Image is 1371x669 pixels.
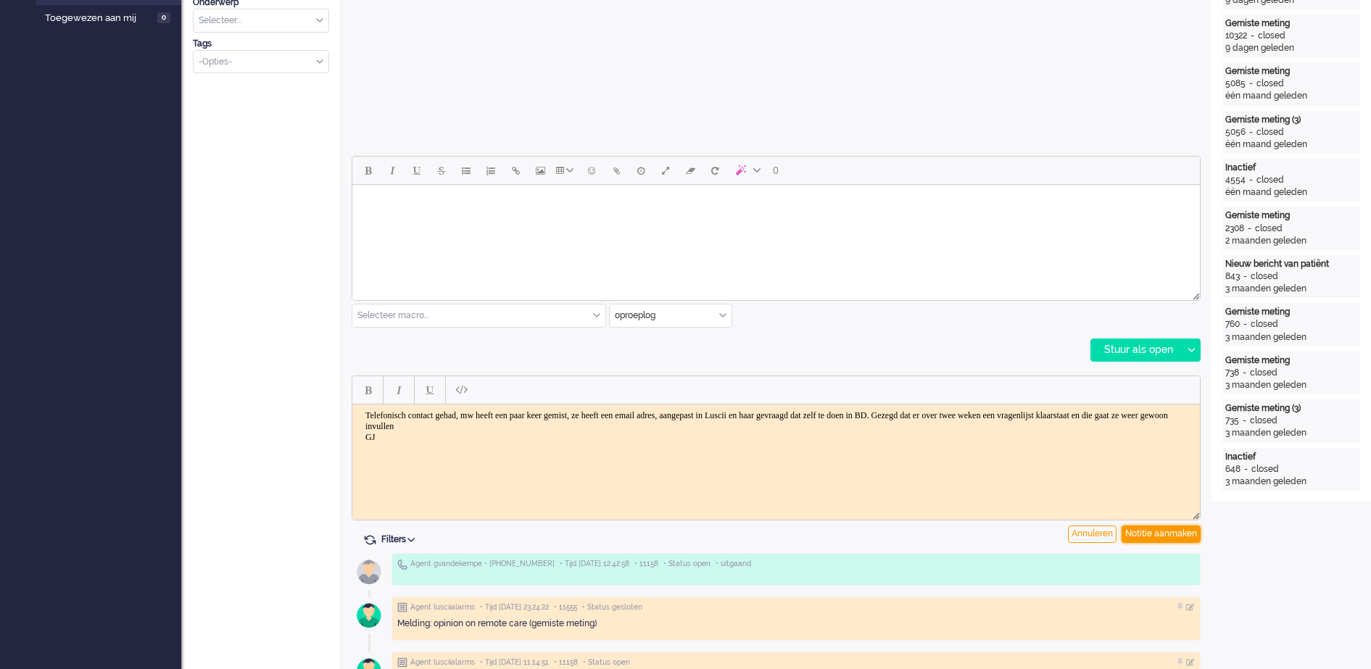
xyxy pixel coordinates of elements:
[405,158,429,183] button: Underline
[193,50,329,74] div: Select Tags
[1225,126,1246,138] div: 5056
[1091,339,1182,361] div: Stuur als open
[1251,463,1279,475] div: closed
[386,378,411,402] button: Italic
[1246,78,1256,90] div: -
[554,602,577,612] span: • 11555
[554,657,578,668] span: • 11158
[1258,30,1285,42] div: closed
[1240,463,1251,475] div: -
[352,185,1200,287] iframe: Rich Text Area
[1122,525,1201,543] div: Notitie aanmaken
[1239,415,1250,427] div: -
[629,158,653,183] button: Delay message
[1246,174,1256,186] div: -
[1251,270,1278,283] div: closed
[773,165,779,176] span: 0
[1225,186,1357,199] div: één maand geleden
[1225,138,1357,151] div: één maand geleden
[582,602,642,612] span: • Status gesloten
[1225,354,1357,367] div: Gemiste meting
[1225,65,1357,78] div: Gemiste meting
[410,559,555,569] span: Agent gvandekempe • [PHONE_NUMBER]
[1188,507,1200,520] div: Resize
[410,602,475,612] span: Agent lusciialarms
[397,618,1195,630] div: Melding: opinion on remote care (gemiste meting)
[193,38,329,50] div: Tags
[1225,30,1247,42] div: 10322
[1256,126,1284,138] div: closed
[1225,174,1246,186] div: 4554
[1225,283,1357,295] div: 3 maanden geleden
[703,158,727,183] button: Reset content
[1068,525,1117,543] div: Annuleren
[480,657,549,668] span: • Tijd [DATE] 11:14:51
[449,378,473,402] button: Paste plain text
[1225,90,1357,102] div: één maand geleden
[583,657,630,668] span: • Status open
[579,158,604,183] button: Emoticons
[1225,318,1240,331] div: 760
[1246,126,1256,138] div: -
[1225,17,1357,30] div: Gemiste meting
[766,158,785,183] button: 0
[1225,331,1357,344] div: 3 maanden geleden
[1244,223,1255,235] div: -
[1225,379,1357,391] div: 3 maanden geleden
[1225,78,1246,90] div: 5085
[355,158,380,183] button: Bold
[634,559,658,569] span: • 11158
[1225,306,1357,318] div: Gemiste meting
[1225,235,1357,247] div: 2 maanden geleden
[1247,30,1258,42] div: -
[1225,475,1357,488] div: 3 maanden geleden
[355,378,380,402] button: Bold
[1225,463,1240,475] div: 648
[418,378,442,402] button: Underline
[42,9,181,25] a: Toegewezen aan mij 0
[560,559,629,569] span: • Tijd [DATE] 12:42:58
[503,158,528,183] button: Insert/edit link
[381,534,420,544] span: Filters
[380,158,405,183] button: Italic
[429,158,454,183] button: Strikethrough
[351,554,387,590] img: avatar
[1225,209,1357,222] div: Gemiste meting
[397,602,407,612] img: ic_note_grey.svg
[663,559,711,569] span: • Status open
[653,158,678,183] button: Fullscreen
[1188,287,1200,300] div: Resize
[1255,223,1283,235] div: closed
[479,158,503,183] button: Numbered list
[480,602,549,612] span: • Tijd [DATE] 23:24:22
[1225,451,1357,463] div: Inactief
[552,158,579,183] button: Table
[1240,318,1251,331] div: -
[410,657,475,668] span: Agent lusciialarms
[1225,42,1357,54] div: 9 dagen geleden
[1225,270,1240,283] div: 843
[604,158,629,183] button: Add attachment
[351,597,387,633] img: avatar
[397,657,407,668] img: ic_note_grey.svg
[1239,367,1250,379] div: -
[352,404,1200,507] iframe: Rich Text Area
[1225,223,1244,235] div: 2308
[1225,415,1239,427] div: 735
[397,559,407,570] img: ic_telephone_grey.svg
[1256,174,1284,186] div: closed
[1250,367,1277,379] div: closed
[1240,270,1251,283] div: -
[1225,427,1357,439] div: 3 maanden geleden
[1250,415,1277,427] div: closed
[45,12,153,25] span: Toegewezen aan mij
[1225,367,1239,379] div: 738
[1251,318,1278,331] div: closed
[528,158,552,183] button: Insert/edit image
[1225,258,1357,270] div: Nieuw bericht van patiënt
[716,559,751,569] span: • uitgaand
[454,158,479,183] button: Bullet list
[157,12,170,23] span: 0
